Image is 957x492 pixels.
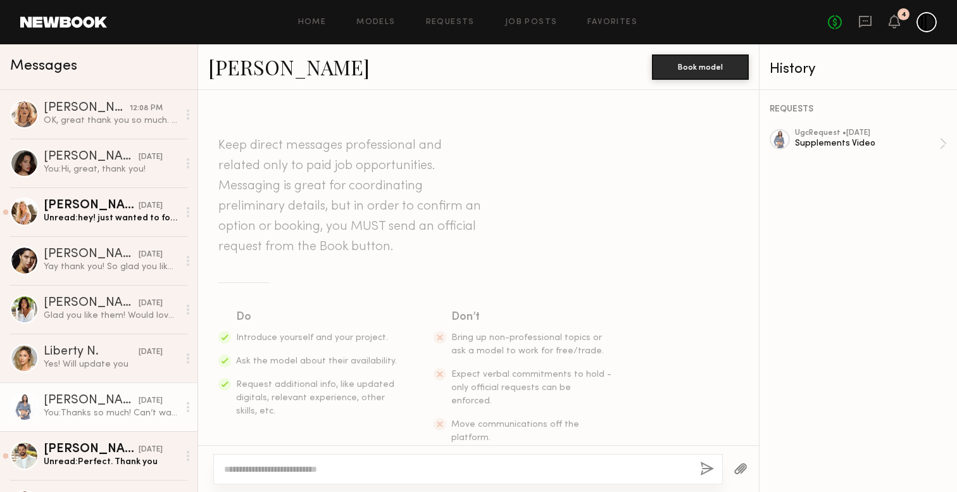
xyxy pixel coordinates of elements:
[795,129,939,137] div: ugc Request • [DATE]
[44,407,178,419] div: You: Thanks so much! Can’t wait to see your magic ✨
[236,381,394,415] span: Request additional info, like updated digitals, relevant experience, other skills, etc.
[139,395,163,407] div: [DATE]
[770,62,947,77] div: History
[451,370,611,405] span: Expect verbal commitments to hold - only official requests can be enforced.
[44,456,178,468] div: Unread: Perfect. Thank you
[139,151,163,163] div: [DATE]
[44,151,139,163] div: [PERSON_NAME]
[44,248,139,261] div: [PERSON_NAME]
[356,18,395,27] a: Models
[139,200,163,212] div: [DATE]
[587,18,637,27] a: Favorites
[44,310,178,322] div: Glad you like them! Would love to work together again🤍
[426,18,475,27] a: Requests
[901,11,906,18] div: 4
[236,357,397,365] span: Ask the model about their availability.
[451,334,604,355] span: Bring up non-professional topics or ask a model to work for free/trade.
[451,420,579,442] span: Move communications off the platform.
[208,53,370,80] a: [PERSON_NAME]
[139,298,163,310] div: [DATE]
[44,358,178,370] div: Yes! Will update you
[770,105,947,114] div: REQUESTS
[44,261,178,273] div: Yay thank you! So glad you like it :) let me know if you ever need anymore videos xx love the pro...
[139,444,163,456] div: [DATE]
[44,102,130,115] div: [PERSON_NAME]
[139,249,163,261] div: [DATE]
[139,346,163,358] div: [DATE]
[795,137,939,149] div: Supplements Video
[44,115,178,127] div: OK, great thank you so much. I will put it to the reel (
[44,297,139,310] div: [PERSON_NAME]
[505,18,558,27] a: Job Posts
[652,61,749,72] a: Book model
[44,212,178,224] div: Unread: hey! just wanted to follow up
[451,308,613,326] div: Don’t
[44,199,139,212] div: [PERSON_NAME]
[298,18,327,27] a: Home
[652,54,749,80] button: Book model
[130,103,163,115] div: 12:08 PM
[44,163,178,175] div: You: Hi, great, thank you!
[44,443,139,456] div: [PERSON_NAME]
[236,334,388,342] span: Introduce yourself and your project.
[44,346,139,358] div: Liberty N.
[218,136,484,257] header: Keep direct messages professional and related only to paid job opportunities. Messaging is great ...
[795,129,947,158] a: ugcRequest •[DATE]Supplements Video
[236,308,398,326] div: Do
[10,59,77,73] span: Messages
[44,394,139,407] div: [PERSON_NAME]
